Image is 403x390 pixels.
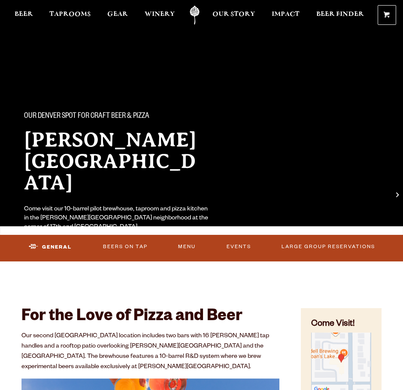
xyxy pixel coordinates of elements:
span: Our Denver spot for craft beer & pizza [24,111,149,122]
div: Come visit our 10-barrel pilot brewhouse, taproom and pizza kitchen in the [PERSON_NAME][GEOGRAPH... [24,205,209,232]
h2: For the Love of Pizza and Beer [21,308,279,327]
a: Beers On Tap [100,238,150,256]
a: Impact [272,6,300,25]
a: Events [224,238,254,256]
span: Winery [145,11,175,18]
a: Large Group Reservations [279,238,378,256]
a: General [25,237,75,257]
a: Odell Home [184,6,206,25]
span: Taprooms [49,11,91,18]
a: Our Story [212,6,255,25]
p: Our second [GEOGRAPHIC_DATA] location includes two bars with 16 [PERSON_NAME] tap handles and a r... [21,331,279,372]
span: Impact [272,11,300,18]
a: Winery [145,6,175,25]
a: Beer Finder [316,6,364,25]
a: Menu [176,238,199,256]
span: Beer [15,11,33,18]
h4: Come Visit! [311,318,371,331]
a: Gear [107,6,128,25]
span: Our Story [212,11,255,18]
span: Gear [107,11,128,18]
a: Beer [15,6,33,25]
span: Beer Finder [316,11,364,18]
a: Taprooms [49,6,91,25]
h2: [PERSON_NAME][GEOGRAPHIC_DATA] [24,129,209,193]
